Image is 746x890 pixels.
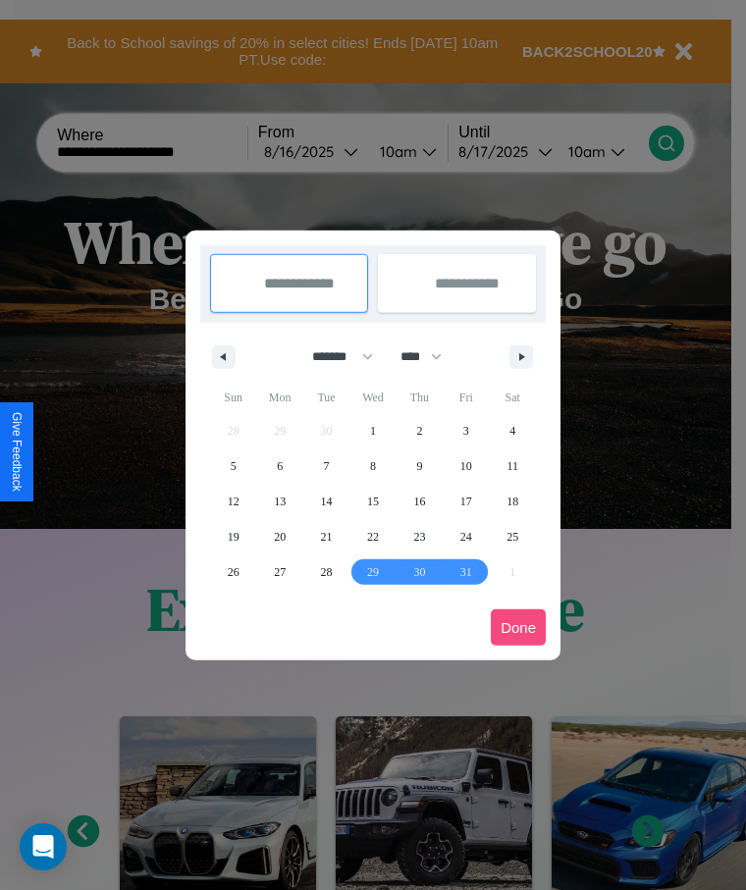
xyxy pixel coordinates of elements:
button: 18 [490,484,536,519]
button: 21 [303,519,349,554]
span: Sat [490,382,536,413]
span: 12 [228,484,240,519]
span: 17 [460,484,472,519]
span: 16 [413,484,425,519]
span: 9 [416,448,422,484]
span: 28 [321,554,333,590]
span: 1 [370,413,376,448]
button: 23 [397,519,443,554]
span: 5 [231,448,237,484]
span: Sun [210,382,256,413]
span: 27 [274,554,286,590]
button: 27 [256,554,302,590]
button: 17 [443,484,489,519]
span: 26 [228,554,240,590]
span: 20 [274,519,286,554]
button: 6 [256,448,302,484]
span: 23 [413,519,425,554]
span: 13 [274,484,286,519]
span: 15 [367,484,379,519]
button: 29 [349,554,396,590]
span: Wed [349,382,396,413]
span: 14 [321,484,333,519]
button: 3 [443,413,489,448]
button: 2 [397,413,443,448]
button: 24 [443,519,489,554]
button: 9 [397,448,443,484]
button: 20 [256,519,302,554]
span: 4 [509,413,515,448]
span: 24 [460,519,472,554]
button: 25 [490,519,536,554]
span: Fri [443,382,489,413]
span: 6 [277,448,283,484]
span: 31 [460,554,472,590]
button: 11 [490,448,536,484]
button: 12 [210,484,256,519]
button: 26 [210,554,256,590]
button: 19 [210,519,256,554]
button: 5 [210,448,256,484]
button: 10 [443,448,489,484]
button: 31 [443,554,489,590]
span: 30 [413,554,425,590]
button: 7 [303,448,349,484]
span: 10 [460,448,472,484]
button: 4 [490,413,536,448]
div: Open Intercom Messenger [20,823,67,870]
span: Mon [256,382,302,413]
span: 2 [416,413,422,448]
button: 8 [349,448,396,484]
span: 18 [506,484,518,519]
span: 22 [367,519,379,554]
button: 1 [349,413,396,448]
span: 8 [370,448,376,484]
button: 15 [349,484,396,519]
span: 21 [321,519,333,554]
button: 28 [303,554,349,590]
span: 3 [463,413,469,448]
button: 22 [349,519,396,554]
button: 13 [256,484,302,519]
span: 29 [367,554,379,590]
span: 11 [506,448,518,484]
button: 14 [303,484,349,519]
button: 30 [397,554,443,590]
span: 25 [506,519,518,554]
span: Thu [397,382,443,413]
div: Give Feedback [10,412,24,492]
button: 16 [397,484,443,519]
button: Done [491,609,546,646]
span: 19 [228,519,240,554]
span: Tue [303,382,349,413]
span: 7 [324,448,330,484]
